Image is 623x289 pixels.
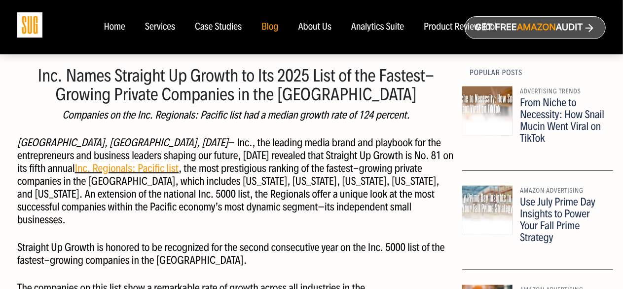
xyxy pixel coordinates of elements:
a: Blog [261,22,279,33]
a: Product Review Tool [424,22,497,33]
a: Home [104,22,125,33]
div: Popular Posts [470,67,606,79]
h2: Inc. Names Straight Up Growth to Its 2025 List of the Fastest-Growing Private Companies in the [G... [17,67,455,105]
div: Amazon Advertising [520,186,606,196]
a: Case Studies [195,22,242,33]
em: [GEOGRAPHIC_DATA], [GEOGRAPHIC_DATA], [DATE] [17,136,228,149]
a: Amazon Advertising Use July Prime Day Insights to Power Your Fall Prime Strategy [462,186,613,270]
div: Use July Prime Day Insights to Power Your Fall Prime Strategy [520,196,606,244]
a: Analytics Suite [351,22,404,33]
div: Advertising trends [520,86,606,97]
a: Get freeAmazonAudit [465,16,606,39]
p: – Inc., the leading media brand and playbook for the entrepreneurs and business leaders shaping o... [17,136,455,226]
a: Advertising trends From Niche to Necessity: How Snail Mucin Went Viral on TikTok [462,86,613,171]
span: Amazon [517,22,556,33]
a: About Us [298,22,332,33]
img: Sug [17,12,42,38]
em: Companies on the Inc. Regionals: Pacific list had a median growth rate of 124 percent. [62,108,410,122]
div: From Niche to Necessity: How Snail Mucin Went Viral on TikTok [520,97,606,144]
a: Inc. Regionals: Pacific list [75,162,179,175]
p: Straight Up Growth is honored to be recognized for the second consecutive year on the Inc. 5000 l... [17,241,455,267]
a: Services [145,22,175,33]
